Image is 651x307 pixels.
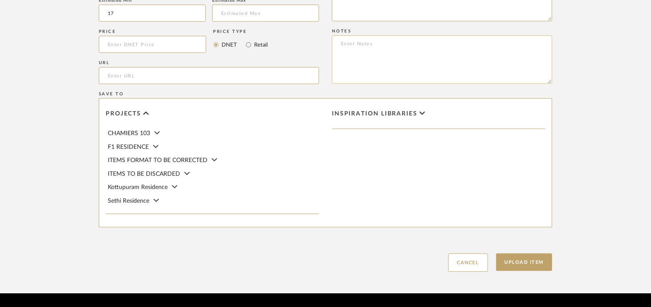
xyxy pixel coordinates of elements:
[99,92,552,97] div: Save To
[99,5,206,22] input: Estimated Min
[496,254,553,271] button: Upload Item
[108,157,207,163] span: ITEMS FORMAT TO BE CORRECTED
[106,110,141,118] span: Projects
[99,29,206,34] div: Price
[212,5,319,22] input: Estimated Max
[221,40,237,50] label: DNET
[108,171,180,177] span: ITEMS TO BE DISCARDED
[213,36,268,53] mat-radio-group: Select price type
[99,36,206,53] input: Enter DNET Price
[332,110,417,118] span: Inspiration libraries
[448,254,488,272] button: Cancel
[108,198,149,204] span: Sethi Residence
[99,60,319,65] div: URL
[332,29,552,34] div: Notes
[213,29,268,34] div: Price Type
[108,184,168,190] span: Kottupuram Residence
[108,144,149,150] span: F1 RESIDENCE
[108,130,150,136] span: CHAMIERS 103
[254,40,268,50] label: Retail
[99,67,319,84] input: Enter URL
